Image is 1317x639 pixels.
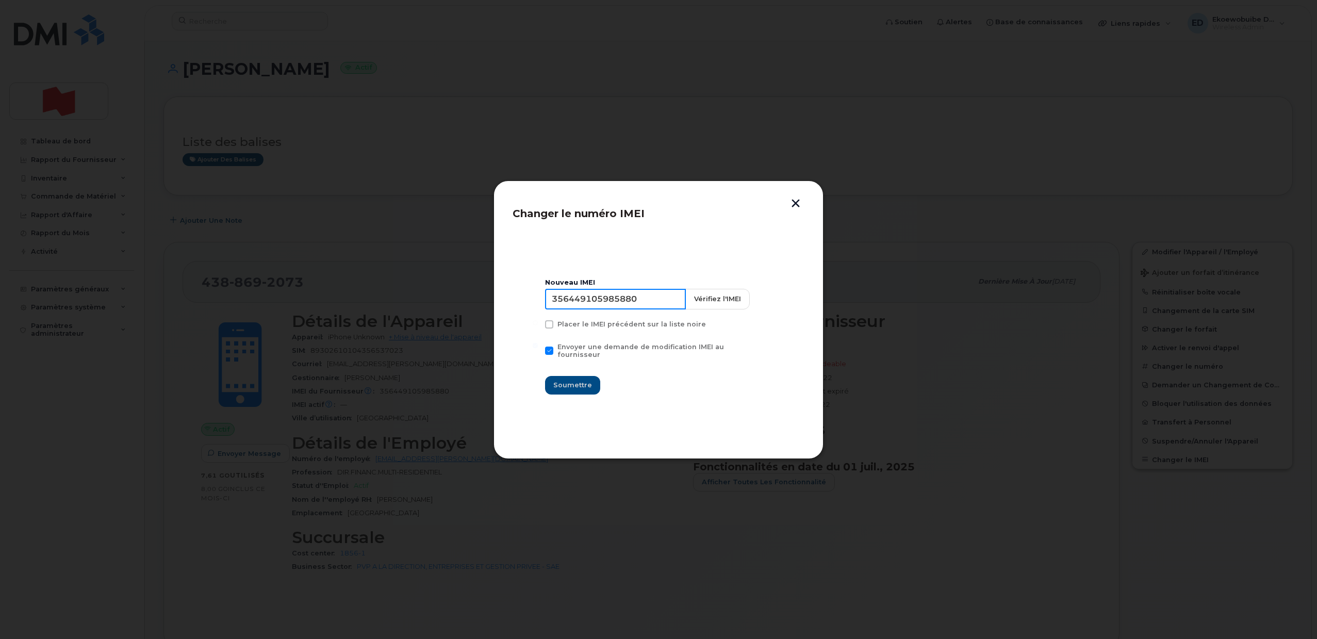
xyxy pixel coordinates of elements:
button: Soumettre [545,376,600,395]
span: Changer le numéro IMEI [513,207,645,220]
span: Soumettre [553,380,592,390]
button: Vérifiez l'IMEI [685,289,750,309]
div: Nouveau IMEI [545,278,772,287]
span: Envoyer une demande de modification IMEI au fournisseur [557,343,724,358]
span: Placer le IMEI précédent sur la liste noire [557,320,706,328]
input: Envoyer une demande de modification IMEI au fournisseur [533,343,538,348]
input: Placer le IMEI précédent sur la liste noire [533,320,538,325]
